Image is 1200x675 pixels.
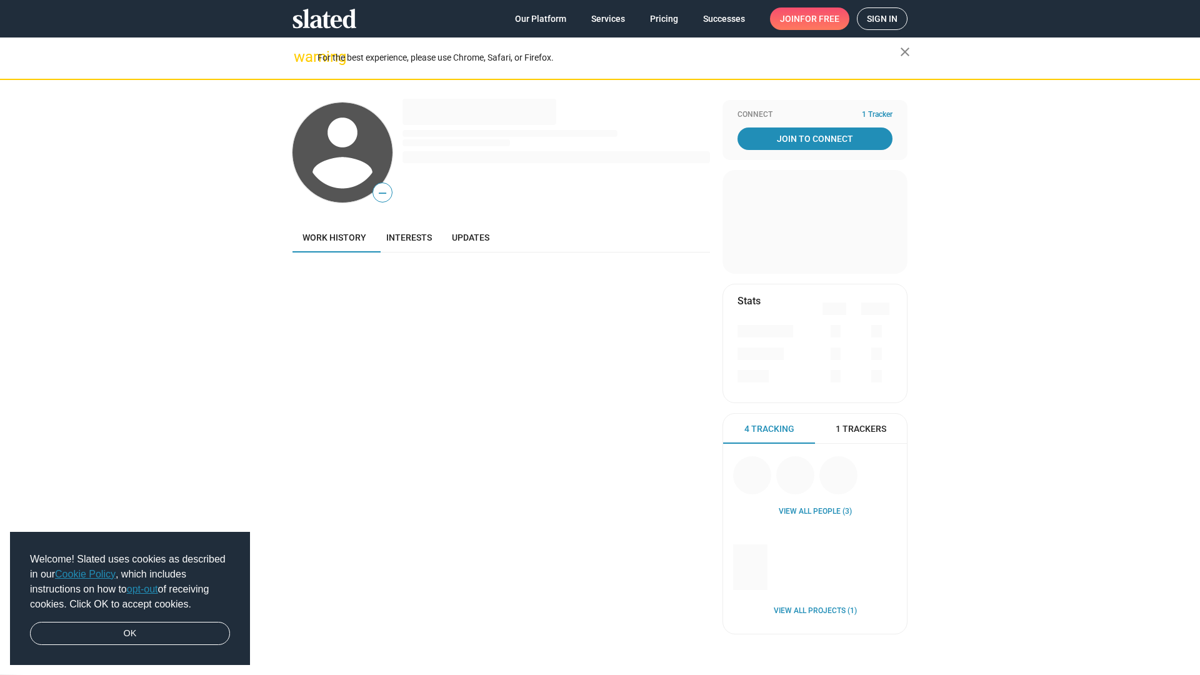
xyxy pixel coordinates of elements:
a: Sign in [857,7,907,30]
div: Connect [737,110,892,120]
a: Interests [376,222,442,252]
a: Work history [292,222,376,252]
span: Join [780,7,839,30]
a: Updates [442,222,499,252]
span: Join To Connect [740,127,890,150]
span: 4 Tracking [744,423,794,435]
div: For the best experience, please use Chrome, Safari, or Firefox. [317,49,900,66]
a: Our Platform [505,7,576,30]
a: Successes [693,7,755,30]
span: Our Platform [515,7,566,30]
a: Cookie Policy [55,569,116,579]
a: View all People (3) [779,507,852,517]
span: for free [800,7,839,30]
a: View all Projects (1) [774,606,857,616]
span: — [373,185,392,201]
span: Work history [302,232,366,242]
span: 1 Tracker [862,110,892,120]
span: Successes [703,7,745,30]
a: opt-out [127,584,158,594]
span: Services [591,7,625,30]
a: Joinfor free [770,7,849,30]
a: dismiss cookie message [30,622,230,646]
span: Sign in [867,8,897,29]
div: cookieconsent [10,532,250,666]
mat-icon: warning [294,49,309,64]
a: Join To Connect [737,127,892,150]
a: Services [581,7,635,30]
span: Welcome! Slated uses cookies as described in our , which includes instructions on how to of recei... [30,552,230,612]
span: Pricing [650,7,678,30]
mat-icon: close [897,44,912,59]
span: Updates [452,232,489,242]
span: Interests [386,232,432,242]
a: Pricing [640,7,688,30]
mat-card-title: Stats [737,294,761,307]
span: 1 Trackers [836,423,886,435]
